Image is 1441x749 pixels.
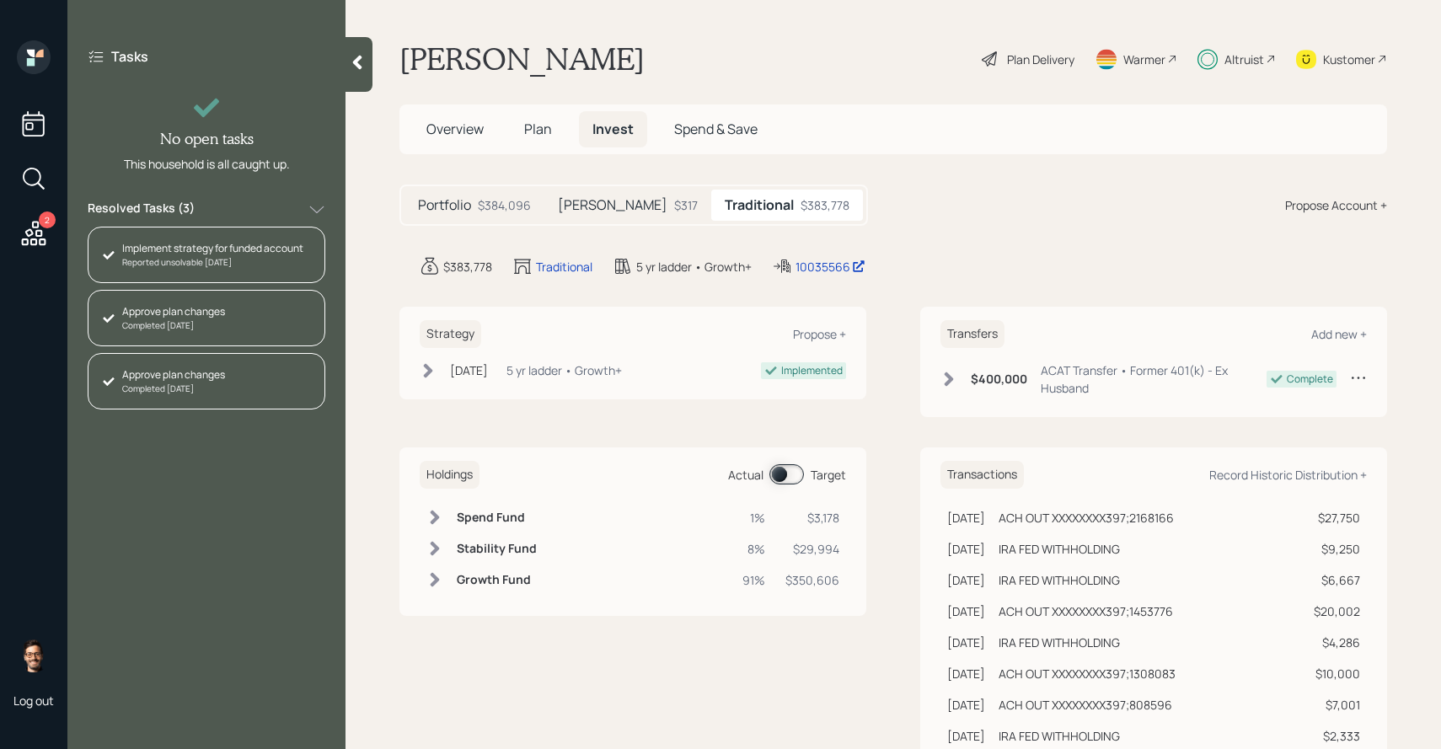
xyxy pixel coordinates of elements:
div: Target [811,466,846,484]
label: Resolved Tasks ( 3 ) [88,200,195,220]
h1: [PERSON_NAME] [399,40,645,78]
div: $7,001 [1314,696,1360,714]
div: $383,778 [443,258,492,276]
div: ACH OUT XXXXXXXX397;808596 [999,696,1172,714]
div: $383,778 [801,196,849,214]
h6: Transfers [940,320,1004,348]
div: [DATE] [947,696,985,714]
div: 5 yr ladder • Growth+ [636,258,752,276]
div: ACAT Transfer • Former 401(k) - Ex Husband [1041,361,1267,397]
h5: Portfolio [418,197,471,213]
div: Approve plan changes [122,367,225,383]
div: Implemented [781,363,843,378]
label: Tasks [111,47,148,66]
span: Overview [426,120,484,138]
div: [DATE] [947,571,985,589]
div: [DATE] [947,540,985,558]
div: ACH OUT XXXXXXXX397;1453776 [999,602,1173,620]
div: Actual [728,466,763,484]
h6: Holdings [420,461,479,489]
div: $317 [674,196,698,214]
div: 1% [742,509,765,527]
img: sami-boghos-headshot.png [17,639,51,672]
h6: Transactions [940,461,1024,489]
div: $10,000 [1314,665,1360,682]
div: Approve plan changes [122,304,225,319]
div: Completed [DATE] [122,383,225,395]
div: [DATE] [450,361,488,379]
div: $27,750 [1314,509,1360,527]
div: $9,250 [1314,540,1360,558]
div: Implement strategy for funded account [122,241,303,256]
div: 2 [39,211,56,228]
div: [DATE] [947,634,985,651]
div: [DATE] [947,602,985,620]
div: $20,002 [1314,602,1360,620]
h5: [PERSON_NAME] [558,197,667,213]
span: Plan [524,120,552,138]
div: Completed [DATE] [122,319,225,332]
h6: Growth Fund [457,573,537,587]
div: Log out [13,693,54,709]
div: Propose + [793,326,846,342]
h4: No open tasks [160,130,254,148]
h6: Spend Fund [457,511,537,525]
h6: $400,000 [971,372,1027,387]
div: Complete [1287,372,1333,387]
h6: Strategy [420,320,481,348]
span: Spend & Save [674,120,758,138]
div: Altruist [1224,51,1264,68]
div: ACH OUT XXXXXXXX397;2168166 [999,509,1174,527]
div: Traditional [536,258,592,276]
div: $29,994 [785,540,839,558]
div: Warmer [1123,51,1165,68]
div: [DATE] [947,727,985,745]
div: 91% [742,571,765,589]
div: $6,667 [1314,571,1360,589]
div: ACH OUT XXXXXXXX397;1308083 [999,665,1176,682]
div: IRA FED WITHHOLDING [999,727,1120,745]
div: 8% [742,540,765,558]
div: $4,286 [1314,634,1360,651]
h6: Stability Fund [457,542,537,556]
div: 5 yr ladder • Growth+ [506,361,622,379]
div: Record Historic Distribution + [1209,467,1367,483]
div: $350,606 [785,571,839,589]
div: This household is all caught up. [124,155,290,173]
div: Reported unsolvable [DATE] [122,256,303,269]
span: Invest [592,120,634,138]
div: $2,333 [1314,727,1360,745]
div: [DATE] [947,665,985,682]
div: Plan Delivery [1007,51,1074,68]
h5: Traditional [725,197,794,213]
div: IRA FED WITHHOLDING [999,571,1120,589]
div: [DATE] [947,509,985,527]
div: Add new + [1311,326,1367,342]
div: IRA FED WITHHOLDING [999,540,1120,558]
div: IRA FED WITHHOLDING [999,634,1120,651]
div: $3,178 [785,509,839,527]
div: Propose Account + [1285,196,1387,214]
div: $384,096 [478,196,531,214]
div: 10035566 [795,258,865,276]
div: Kustomer [1323,51,1375,68]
